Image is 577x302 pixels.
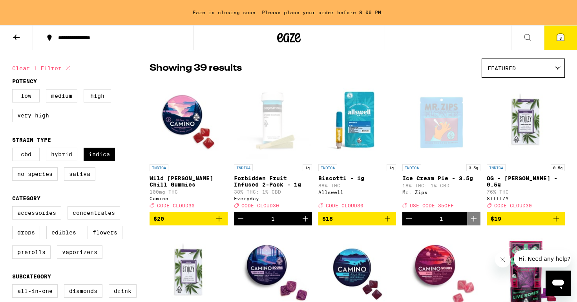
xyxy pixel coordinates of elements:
a: Open page for Wild Berry Chill Gummies from Camino [150,82,228,212]
button: Increment [299,212,312,225]
span: $19 [491,216,501,222]
legend: Subcategory [12,273,51,280]
span: $20 [153,216,164,222]
span: CODE CLOUD30 [326,203,363,208]
p: INDICA [402,164,421,171]
p: 88% THC [318,183,396,188]
a: Open page for Forbidden Fruit Infused 2-Pack - 1g from Everyday [234,82,312,212]
label: Low [12,89,40,102]
p: 1g [387,164,396,171]
p: Showing 39 results [150,62,242,75]
span: Featured [488,65,516,71]
div: Mr. Zips [402,190,480,195]
img: Allswell - Biscotti - 1g [318,82,396,160]
button: Decrement [402,212,416,225]
p: INDICA [150,164,168,171]
p: Biscotti - 1g [318,175,396,181]
span: $18 [322,216,333,222]
p: 3.5g [466,164,480,171]
button: Add to bag [487,212,565,225]
legend: Category [12,195,40,201]
iframe: Button to launch messaging window [546,271,571,296]
button: Clear 1 filter [12,59,73,78]
label: Hybrid [46,148,77,161]
p: 38% THC: 1% CBD [234,189,312,194]
div: 1 [440,216,443,222]
label: All-In-One [12,284,58,298]
a: Open page for Ice Cream Pie - 3.5g from Mr. Zips [402,82,480,212]
p: Ice Cream Pie - 3.5g [402,175,480,181]
label: Accessories [12,206,61,220]
label: Diamonds [64,284,102,298]
p: Forbidden Fruit Infused 2-Pack - 1g [234,175,312,188]
label: Drops [12,226,40,239]
div: STIIIZY [487,196,565,201]
button: Increment [467,212,480,225]
label: Indica [84,148,115,161]
img: Camino - Wild Berry Chill Gummies [150,82,228,160]
span: CODE CLOUD30 [241,203,279,208]
iframe: Close message [495,252,511,267]
legend: Strain Type [12,137,51,143]
span: USE CODE 35OFF [410,203,454,208]
span: CODE CLOUD30 [494,203,532,208]
p: INDICA [318,164,337,171]
p: INDICA [234,164,253,171]
span: CODE CLOUD30 [157,203,195,208]
span: 3 [559,36,562,40]
button: Add to bag [150,212,228,225]
label: Concentrates [68,206,120,220]
iframe: Message from company [514,250,571,267]
label: Flowers [88,226,122,239]
button: 3 [544,26,577,50]
label: Edibles [46,226,81,239]
p: 18% THC: 1% CBD [402,183,480,188]
a: Open page for OG - King Louis XIII - 0.5g from STIIIZY [487,82,565,212]
button: Decrement [234,212,247,225]
legend: Potency [12,78,37,84]
div: 1 [271,216,275,222]
p: 76% THC [487,189,565,194]
div: Allswell [318,190,396,195]
p: OG - [PERSON_NAME] - 0.5g [487,175,565,188]
a: Open page for Biscotti - 1g from Allswell [318,82,396,212]
p: INDICA [487,164,506,171]
img: STIIIZY - OG - King Louis XIII - 0.5g [487,82,565,160]
p: 0.5g [551,164,565,171]
p: 1g [303,164,312,171]
label: Sativa [64,167,95,181]
label: CBD [12,148,40,161]
div: Everyday [234,196,312,201]
label: Medium [46,89,77,102]
button: Add to bag [318,212,396,225]
p: Wild [PERSON_NAME] Chill Gummies [150,175,228,188]
label: Prerolls [12,245,51,259]
label: Vaporizers [57,245,102,259]
label: High [84,89,111,102]
label: No Species [12,167,58,181]
label: Very High [12,109,54,122]
label: Drink [109,284,137,298]
p: 100mg THC [150,189,228,194]
div: Camino [150,196,228,201]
